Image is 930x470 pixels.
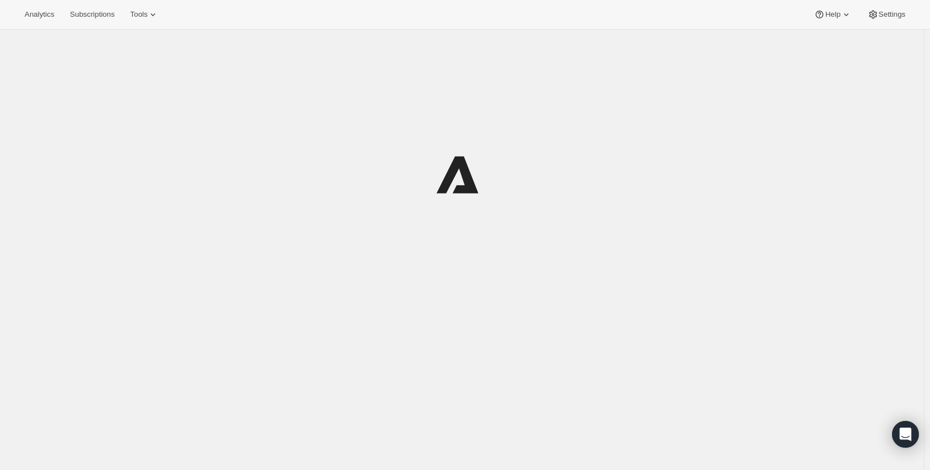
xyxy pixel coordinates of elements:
[861,7,912,22] button: Settings
[18,7,61,22] button: Analytics
[879,10,905,19] span: Settings
[63,7,121,22] button: Subscriptions
[25,10,54,19] span: Analytics
[130,10,147,19] span: Tools
[892,421,919,448] div: Open Intercom Messenger
[123,7,165,22] button: Tools
[70,10,114,19] span: Subscriptions
[825,10,840,19] span: Help
[807,7,858,22] button: Help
